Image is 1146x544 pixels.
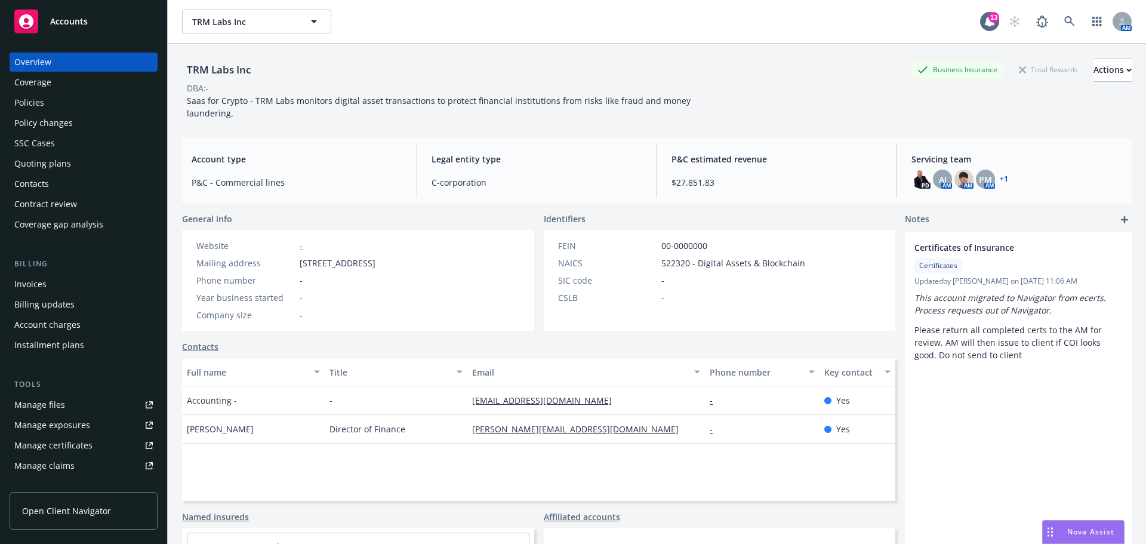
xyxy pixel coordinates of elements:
a: - [710,423,722,435]
div: TRM Labs Inc [182,62,255,78]
span: - [300,291,303,304]
div: 13 [988,12,999,23]
div: Quoting plans [14,154,71,173]
span: Open Client Navigator [22,505,111,517]
div: Coverage gap analysis [14,215,103,234]
div: Email [472,366,687,379]
a: Manage claims [10,456,158,475]
div: Phone number [710,366,801,379]
span: Updated by [PERSON_NAME] on [DATE] 11:06 AM [914,276,1122,287]
div: Billing updates [14,295,75,314]
a: [PERSON_NAME][EMAIL_ADDRESS][DOMAIN_NAME] [472,423,688,435]
div: Policy changes [14,113,73,133]
span: - [661,291,664,304]
span: - [300,274,303,287]
a: Policies [10,93,158,112]
a: Manage exposures [10,416,158,435]
button: Actions [1093,58,1132,82]
a: Switch app [1085,10,1109,33]
div: CSLB [558,291,657,304]
div: Company size [196,309,295,321]
span: [STREET_ADDRESS] [300,257,375,269]
a: Manage certificates [10,436,158,455]
div: Business Insurance [911,62,1003,77]
span: 00-0000000 [661,239,707,252]
span: PM [979,173,992,186]
a: Contacts [10,174,158,193]
em: This account migrated to Navigator from ecerts. Process requests out of Navigator. [914,292,1108,316]
span: - [300,309,303,321]
span: - [661,274,664,287]
button: Nova Assist [1042,520,1125,544]
span: Accounts [50,17,88,26]
span: Nova Assist [1067,527,1114,537]
span: Accounting - [187,394,237,407]
span: Yes [836,423,850,435]
div: Manage certificates [14,436,93,455]
div: Contract review [14,195,77,214]
span: Yes [836,394,850,407]
div: Key contact [824,366,877,379]
div: Year business started [196,291,295,304]
a: +1 [1000,176,1008,183]
a: Coverage [10,73,158,92]
div: SIC code [558,274,657,287]
button: Full name [182,358,325,386]
div: Full name [187,366,307,379]
a: add [1117,213,1132,227]
div: Tools [10,379,158,391]
a: Policy changes [10,113,158,133]
div: Website [196,239,295,252]
div: Actions [1093,59,1132,81]
span: Certificates of Insurance [914,241,1091,254]
div: NAICS [558,257,657,269]
div: Manage files [14,395,65,414]
button: Title [325,358,467,386]
div: Manage claims [14,456,75,475]
a: Manage BORs [10,477,158,496]
a: Report a Bug [1030,10,1054,33]
span: Legal entity type [432,153,642,165]
span: P&C estimated revenue [671,153,882,165]
span: Saas for Crypto - TRM Labs monitors digital asset transactions to protect financial institutions ... [187,95,693,119]
span: P&C - Commercial lines [192,176,402,189]
div: SSC Cases [14,134,55,153]
span: 522320 - Digital Assets & Blockchain [661,257,805,269]
span: Certificates [919,260,957,271]
div: Billing [10,258,158,270]
div: Phone number [196,274,295,287]
img: photo [911,170,931,189]
a: Search [1058,10,1082,33]
a: Affiliated accounts [544,511,620,523]
a: Billing updates [10,295,158,314]
a: Accounts [10,5,158,38]
div: Mailing address [196,257,295,269]
a: Named insureds [182,511,249,523]
div: Installment plans [14,336,84,355]
button: Email [467,358,705,386]
span: $27,851.83 [671,176,882,189]
span: - [329,394,332,407]
div: Title [329,366,449,379]
a: [EMAIL_ADDRESS][DOMAIN_NAME] [472,395,621,406]
button: Key contact [820,358,895,386]
a: Contract review [10,195,158,214]
a: - [300,240,303,251]
a: Coverage gap analysis [10,215,158,234]
a: Overview [10,53,158,72]
div: Account charges [14,315,81,334]
span: AJ [939,173,947,186]
div: Certificates of InsuranceCertificatesUpdatedby [PERSON_NAME] on [DATE] 11:06 AMThis account migra... [905,232,1132,371]
div: DBA: - [187,82,209,94]
button: Phone number [705,358,819,386]
span: Account type [192,153,402,165]
a: Quoting plans [10,154,158,173]
p: Please return all completed certs to the AM for review, AM will then issue to client if COI looks... [914,324,1122,361]
div: Contacts [14,174,49,193]
div: Invoices [14,275,47,294]
a: Invoices [10,275,158,294]
div: Overview [14,53,51,72]
span: Identifiers [544,213,586,225]
div: FEIN [558,239,657,252]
